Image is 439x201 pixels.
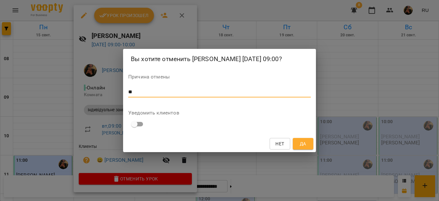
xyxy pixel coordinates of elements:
[128,74,311,79] label: Причина отмены
[131,54,308,64] h2: Вы хотите отменить [PERSON_NAME] [DATE] 09:00?
[293,138,313,150] button: Да
[300,140,306,148] span: Да
[270,138,290,150] button: Нет
[275,140,284,148] span: Нет
[128,110,311,115] label: Уведомить клиентов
